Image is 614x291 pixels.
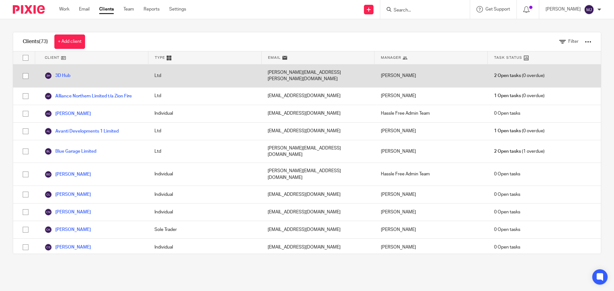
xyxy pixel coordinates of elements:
[44,148,52,155] img: svg%3E
[494,55,522,60] span: Task Status
[494,148,521,155] span: 2 Open tasks
[44,72,52,80] img: svg%3E
[144,6,160,12] a: Reports
[261,140,374,163] div: [PERSON_NAME][EMAIL_ADDRESS][DOMAIN_NAME]
[148,221,261,238] div: Sole Trader
[44,191,52,198] img: svg%3E
[374,140,488,163] div: [PERSON_NAME]
[494,148,545,155] span: (1 overdue)
[494,128,521,134] span: 1 Open tasks
[148,105,261,122] div: Individual
[148,239,261,256] div: Individual
[374,105,488,122] div: Hassle Free Admin Team
[44,191,91,198] a: [PERSON_NAME]
[261,105,374,122] div: [EMAIL_ADDRESS][DOMAIN_NAME]
[44,171,91,178] a: [PERSON_NAME]
[374,163,488,186] div: Hassle Free Admin Team
[44,72,70,80] a: 3D Hub
[44,243,52,251] img: svg%3E
[45,55,59,60] span: Client
[155,55,165,60] span: Type
[148,163,261,186] div: Individual
[261,163,374,186] div: [PERSON_NAME][EMAIL_ADDRESS][DOMAIN_NAME]
[568,39,579,44] span: Filter
[261,65,374,87] div: [PERSON_NAME][EMAIL_ADDRESS][PERSON_NAME][DOMAIN_NAME]
[44,208,52,216] img: svg%3E
[261,221,374,238] div: [EMAIL_ADDRESS][DOMAIN_NAME]
[44,171,52,178] img: svg%3E
[44,148,96,155] a: Blue Garage Limited
[268,55,281,60] span: Email
[261,186,374,203] div: [EMAIL_ADDRESS][DOMAIN_NAME]
[494,209,520,215] span: 0 Open tasks
[39,39,48,44] span: (73)
[148,186,261,203] div: Individual
[44,208,91,216] a: [PERSON_NAME]
[59,6,69,12] a: Work
[44,92,52,100] img: svg%3E
[494,171,520,177] span: 0 Open tasks
[261,123,374,140] div: [EMAIL_ADDRESS][DOMAIN_NAME]
[393,8,451,13] input: Search
[494,73,545,79] span: (0 overdue)
[148,65,261,87] div: Ltd
[485,7,510,11] span: Get Support
[374,123,488,140] div: [PERSON_NAME]
[494,93,521,99] span: 1 Open tasks
[148,203,261,221] div: Individual
[494,226,520,233] span: 0 Open tasks
[123,6,134,12] a: Team
[261,88,374,105] div: [EMAIL_ADDRESS][DOMAIN_NAME]
[44,127,119,135] a: Avanti Developments 1 Limited
[23,38,48,45] h1: Clients
[44,127,52,135] img: svg%3E
[546,6,581,12] p: [PERSON_NAME]
[374,186,488,203] div: [PERSON_NAME]
[169,6,186,12] a: Settings
[494,244,520,250] span: 0 Open tasks
[374,203,488,221] div: [PERSON_NAME]
[79,6,90,12] a: Email
[261,203,374,221] div: [EMAIL_ADDRESS][DOMAIN_NAME]
[44,110,52,118] img: svg%3E
[20,52,32,64] input: Select all
[44,110,91,118] a: [PERSON_NAME]
[494,110,520,117] span: 0 Open tasks
[381,55,401,60] span: Manager
[44,226,52,234] img: svg%3E
[44,92,132,100] a: Alliance Northern Limited t/a Zion Fire
[148,88,261,105] div: Ltd
[54,34,85,49] a: + Add client
[374,221,488,238] div: [PERSON_NAME]
[44,243,91,251] a: [PERSON_NAME]
[148,123,261,140] div: Ltd
[494,73,521,79] span: 2 Open tasks
[374,88,488,105] div: [PERSON_NAME]
[374,239,488,256] div: [PERSON_NAME]
[13,5,45,14] img: Pixie
[374,65,488,87] div: [PERSON_NAME]
[99,6,114,12] a: Clients
[148,140,261,163] div: Ltd
[44,226,91,234] a: [PERSON_NAME]
[584,4,594,15] img: svg%3E
[261,239,374,256] div: [EMAIL_ADDRESS][DOMAIN_NAME]
[494,191,520,198] span: 0 Open tasks
[494,128,545,134] span: (0 overdue)
[494,93,545,99] span: (0 overdue)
